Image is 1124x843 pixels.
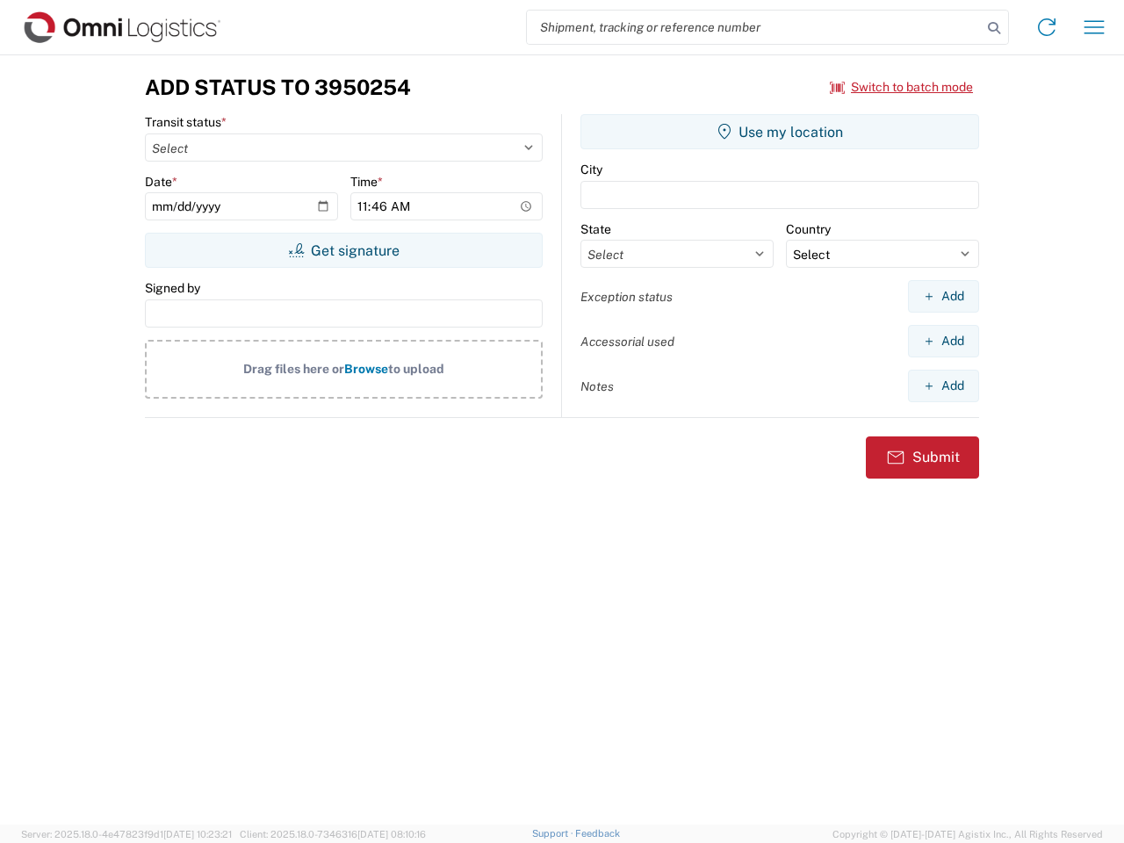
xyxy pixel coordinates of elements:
[357,829,426,839] span: [DATE] 08:10:16
[580,378,614,394] label: Notes
[786,221,831,237] label: Country
[145,75,411,100] h3: Add Status to 3950254
[866,436,979,479] button: Submit
[908,325,979,357] button: Add
[830,73,973,102] button: Switch to batch mode
[21,829,232,839] span: Server: 2025.18.0-4e47823f9d1
[580,334,674,349] label: Accessorial used
[580,221,611,237] label: State
[580,162,602,177] label: City
[908,370,979,402] button: Add
[580,289,673,305] label: Exception status
[344,362,388,376] span: Browse
[532,828,576,839] a: Support
[145,114,227,130] label: Transit status
[908,280,979,313] button: Add
[580,114,979,149] button: Use my location
[527,11,982,44] input: Shipment, tracking or reference number
[350,174,383,190] label: Time
[388,362,444,376] span: to upload
[163,829,232,839] span: [DATE] 10:23:21
[145,233,543,268] button: Get signature
[575,828,620,839] a: Feedback
[145,174,177,190] label: Date
[243,362,344,376] span: Drag files here or
[240,829,426,839] span: Client: 2025.18.0-7346316
[145,280,200,296] label: Signed by
[832,826,1103,842] span: Copyright © [DATE]-[DATE] Agistix Inc., All Rights Reserved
